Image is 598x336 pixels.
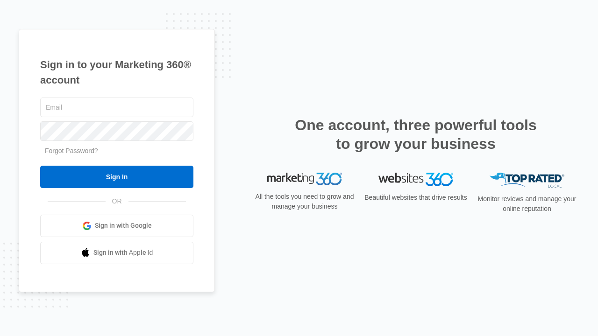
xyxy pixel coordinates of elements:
[292,116,540,153] h2: One account, three powerful tools to grow your business
[40,57,193,88] h1: Sign in to your Marketing 360® account
[40,215,193,237] a: Sign in with Google
[93,248,153,258] span: Sign in with Apple Id
[45,147,98,154] a: Forgot Password?
[378,173,453,186] img: Websites 360
[40,166,193,188] input: Sign In
[40,98,193,117] input: Email
[252,192,357,211] p: All the tools you need to grow and manage your business
[267,173,342,186] img: Marketing 360
[475,194,579,214] p: Monitor reviews and manage your online reputation
[490,173,564,188] img: Top Rated Local
[95,221,152,231] span: Sign in with Google
[40,242,193,264] a: Sign in with Apple Id
[106,196,128,206] span: OR
[363,193,468,203] p: Beautiful websites that drive results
